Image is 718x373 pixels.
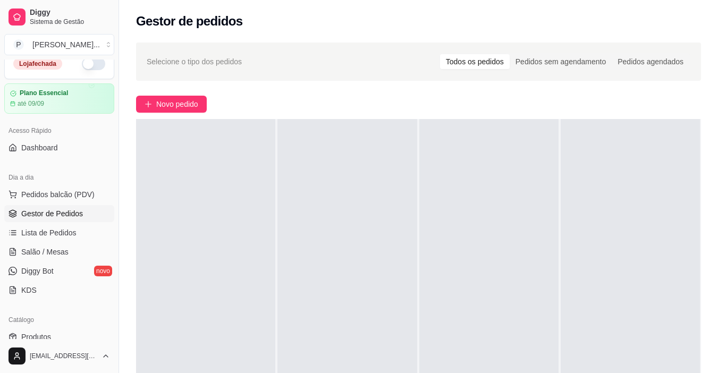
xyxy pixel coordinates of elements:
[21,332,51,342] span: Produtos
[21,189,95,200] span: Pedidos balcão (PDV)
[13,58,62,70] div: Loja fechada
[4,205,114,222] a: Gestor de Pedidos
[21,208,83,219] span: Gestor de Pedidos
[18,99,44,108] article: até 09/09
[30,8,110,18] span: Diggy
[4,343,114,369] button: [EMAIL_ADDRESS][DOMAIN_NAME]
[612,54,689,69] div: Pedidos agendados
[82,57,105,70] button: Alterar Status
[4,328,114,345] a: Produtos
[136,13,243,30] h2: Gestor de pedidos
[13,39,24,50] span: P
[4,282,114,299] a: KDS
[136,96,207,113] button: Novo pedido
[510,54,612,69] div: Pedidos sem agendamento
[21,247,69,257] span: Salão / Mesas
[4,139,114,156] a: Dashboard
[4,243,114,260] a: Salão / Mesas
[156,98,198,110] span: Novo pedido
[4,311,114,328] div: Catálogo
[4,224,114,241] a: Lista de Pedidos
[4,186,114,203] button: Pedidos balcão (PDV)
[440,54,510,69] div: Todos os pedidos
[21,285,37,295] span: KDS
[20,89,68,97] article: Plano Essencial
[32,39,100,50] div: [PERSON_NAME] ...
[4,122,114,139] div: Acesso Rápido
[30,18,110,26] span: Sistema de Gestão
[145,100,152,108] span: plus
[4,34,114,55] button: Select a team
[147,56,242,67] span: Selecione o tipo dos pedidos
[4,262,114,279] a: Diggy Botnovo
[21,266,54,276] span: Diggy Bot
[21,142,58,153] span: Dashboard
[4,4,114,30] a: DiggySistema de Gestão
[30,352,97,360] span: [EMAIL_ADDRESS][DOMAIN_NAME]
[4,169,114,186] div: Dia a dia
[4,83,114,114] a: Plano Essencialaté 09/09
[21,227,77,238] span: Lista de Pedidos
